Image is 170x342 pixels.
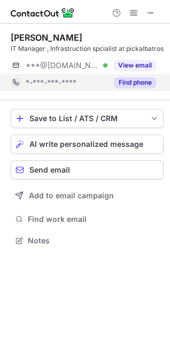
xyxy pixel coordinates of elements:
button: AI write personalized message [11,135,164,154]
span: Add to email campaign [29,191,114,200]
button: Reveal Button [114,60,156,71]
span: Notes [28,236,159,246]
button: Reveal Button [114,77,156,88]
span: Send email [29,166,70,174]
div: Save to List / ATS / CRM [29,114,145,123]
button: Find work email [11,212,164,227]
span: Find work email [28,214,159,224]
button: Add to email campaign [11,186,164,205]
button: Notes [11,233,164,248]
span: AI write personalized message [29,140,143,148]
div: IT Manager , Infrastruction spcialist at pickalbatros [11,44,164,54]
button: Send email [11,160,164,180]
button: save-profile-one-click [11,109,164,128]
img: ContactOut v5.3.10 [11,6,75,19]
span: ***@[DOMAIN_NAME] [26,61,99,70]
div: [PERSON_NAME] [11,32,82,43]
